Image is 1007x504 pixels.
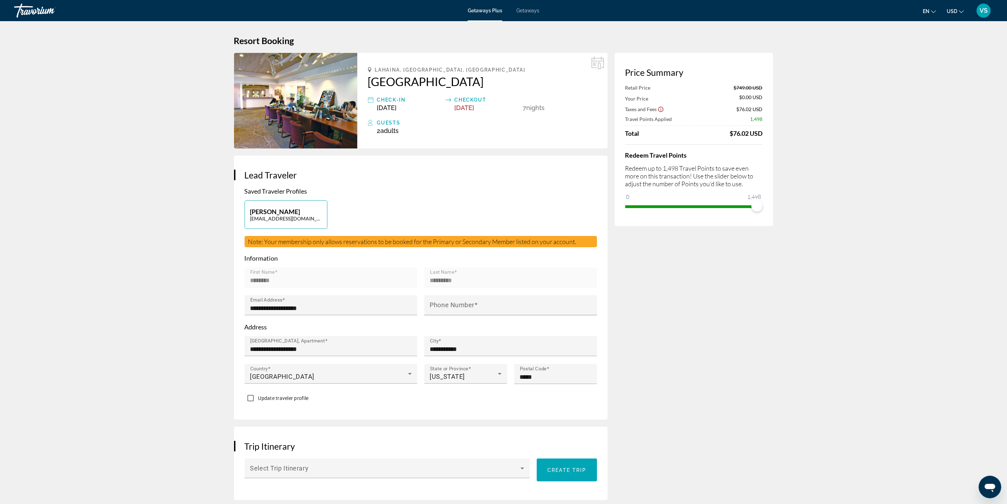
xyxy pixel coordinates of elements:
mat-label: Phone Number [430,302,475,309]
a: [GEOGRAPHIC_DATA] [368,74,597,89]
p: Address [245,323,597,331]
span: USD [947,8,957,14]
mat-label: [GEOGRAPHIC_DATA], Apartment [250,338,325,344]
mat-label: Email Address [250,297,282,303]
span: Total [625,129,639,137]
mat-label: State or Province [430,366,468,372]
span: VS [980,7,988,14]
div: Guests [377,119,597,127]
h4: Redeem Travel Points [625,151,763,159]
h1: Resort Booking [234,35,773,46]
button: Show Taxes and Fees breakdown [625,105,664,113]
button: Show Taxes and Fees disclaimer [658,106,664,112]
div: Check-In [377,96,442,104]
p: Information [245,254,597,262]
button: Change currency [947,6,964,16]
span: Note: Your membership only allows reservations to be booked for the Primary or Secondary Member l... [248,238,577,245]
span: Adults [381,127,399,134]
div: Checkout [455,96,520,104]
mat-label: Last Name [430,269,455,275]
span: [DATE] [377,104,397,111]
iframe: Button to launch messaging window [979,476,1001,498]
span: $0.00 USD [739,94,763,102]
mat-label: Postal Code [520,366,547,372]
span: Select Trip Itinerary [250,465,309,472]
span: 7 [523,104,527,111]
p: [PERSON_NAME] [250,208,322,215]
mat-label: First Name [250,269,275,275]
h3: Price Summary [625,67,763,78]
span: Travel Points Applied [625,116,672,122]
p: Redeem up to 1,498 Travel Points to save even more on this transaction! Use the slider below to a... [625,164,763,188]
a: Getaways [516,8,539,13]
span: [DATE] [455,104,474,111]
span: 1,498 [750,116,763,122]
span: Nights [527,104,545,111]
mat-label: City [430,338,439,344]
span: [US_STATE] [430,373,465,380]
span: [GEOGRAPHIC_DATA] [250,373,315,380]
a: Getaways Plus [468,8,502,13]
span: 1,498 [747,193,762,201]
span: $76.02 USD [737,106,763,112]
p: Saved Traveler Profiles [245,187,597,195]
span: Taxes and Fees [625,106,657,112]
span: ngx-slider [751,200,763,212]
p: [EMAIL_ADDRESS][DOMAIN_NAME] [250,215,322,221]
span: Your Price [625,96,649,102]
span: Lahaina, [GEOGRAPHIC_DATA], [GEOGRAPHIC_DATA] [375,67,526,73]
h3: Trip Itinerary [245,441,597,451]
ngx-slider: ngx-slider [625,205,763,207]
span: 0 [625,193,631,201]
button: User Menu [975,3,993,18]
h3: Lead Traveler [245,170,597,180]
a: Travorium [14,1,85,20]
div: $76.02 USD [730,129,763,137]
button: Create trip [537,459,597,481]
button: [PERSON_NAME][EMAIL_ADDRESS][DOMAIN_NAME] [245,200,327,229]
img: Kahana Falls [234,53,357,148]
span: $749.00 USD [734,85,763,91]
span: Update traveler profile [258,395,309,401]
span: Create trip [547,467,586,473]
span: Retail Price [625,85,651,91]
span: 2 [377,127,399,134]
mat-label: Country [250,366,268,372]
button: Change language [923,6,936,16]
span: en [923,8,929,14]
